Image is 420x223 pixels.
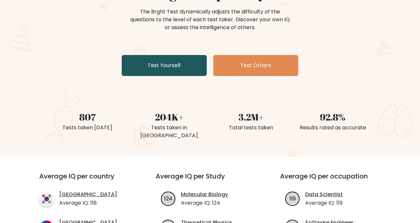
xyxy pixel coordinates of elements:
[39,192,54,206] img: country
[156,172,264,188] h3: Average IQ per Study
[128,8,292,31] div: The Brght Test dynamically adjusts the difficulty of the questions to the level of each test take...
[39,172,132,188] h3: Average IQ per country
[122,55,207,76] a: Test Yourself
[280,172,389,188] h3: Average IQ per occupation
[214,124,288,132] div: Total tests taken
[305,191,343,198] a: Data Scientist
[50,110,124,124] div: 807
[50,124,124,132] div: Tests taken [DATE]
[59,199,117,207] p: Average IQ: 118
[305,199,343,207] p: Average IQ: 119
[289,195,296,202] text: 119
[213,55,298,76] a: Test Others
[132,124,206,139] div: Tests taken in [GEOGRAPHIC_DATA]
[296,110,370,124] div: 92.8%
[132,110,206,124] div: 204K+
[59,191,117,198] a: [GEOGRAPHIC_DATA]
[164,195,172,202] text: 124
[296,124,370,132] div: Results rated as accurate
[181,199,228,207] p: Average IQ: 124
[181,191,228,198] a: Molecular Biology
[214,110,288,124] div: 3.2M+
